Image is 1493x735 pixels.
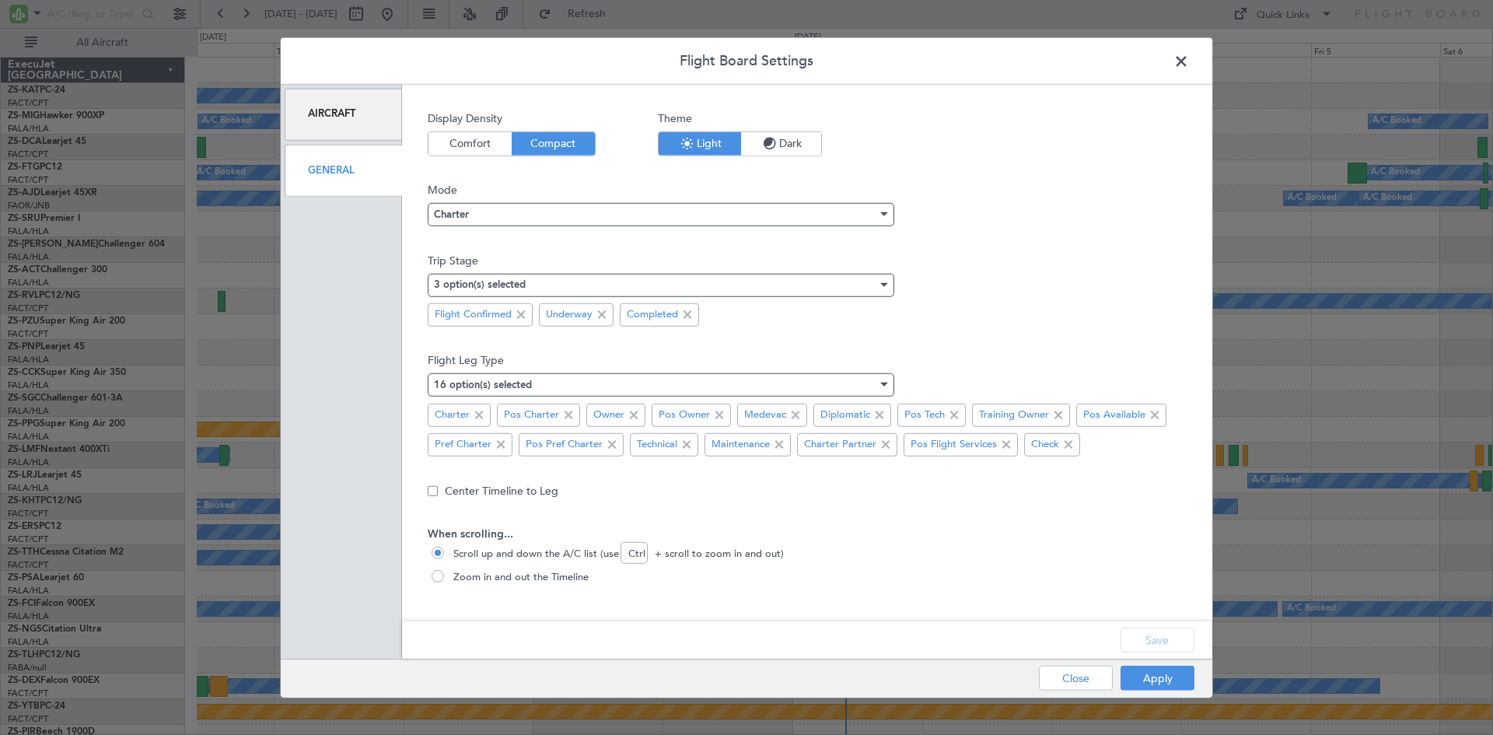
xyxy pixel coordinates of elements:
span: Diplomatic [820,408,870,423]
span: Scroll up and down the A/C list (use Ctrl + scroll to zoom in and out) [447,547,784,562]
mat-select-trigger: 3 option(s) selected [434,280,526,290]
span: Pos Owner [659,408,710,423]
span: Mode [428,182,1187,198]
span: Flight Leg Type [428,352,1187,369]
mat-select-trigger: 16 option(s) selected [434,380,532,390]
span: Medevac [744,408,786,423]
span: Trip Stage [428,252,1187,268]
span: Technical [637,437,677,453]
div: General [285,145,402,197]
span: Flight Confirmed [435,307,512,323]
span: Pref Charter [435,437,491,453]
span: Pos Flight Services [911,437,997,453]
span: Pos Available [1083,408,1145,423]
span: When scrolling... [428,526,1187,542]
span: Zoom in and out the Timeline [447,570,589,586]
button: Apply [1121,666,1194,691]
button: Comfort [428,131,512,155]
span: Training Owner [979,408,1049,423]
button: Compact [512,131,595,155]
span: Pos Charter [504,408,559,423]
span: Theme [658,110,822,126]
label: Center Timeline to Leg [445,483,558,499]
button: Close [1039,666,1113,691]
span: Charter Partner [804,437,876,453]
header: Flight Board Settings [281,37,1212,84]
button: Light [659,131,741,155]
span: Completed [627,307,678,323]
span: Owner [593,408,624,423]
span: Charter [435,408,470,423]
span: Charter [434,210,469,220]
span: Display Density [428,110,596,126]
span: Maintenance [712,437,770,453]
span: Pos Tech [904,408,945,423]
div: Aircraft [285,88,402,140]
span: Check [1031,437,1059,453]
span: Pos Pref Charter [526,437,603,453]
button: Dark [741,131,821,155]
span: Underway [546,307,593,323]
